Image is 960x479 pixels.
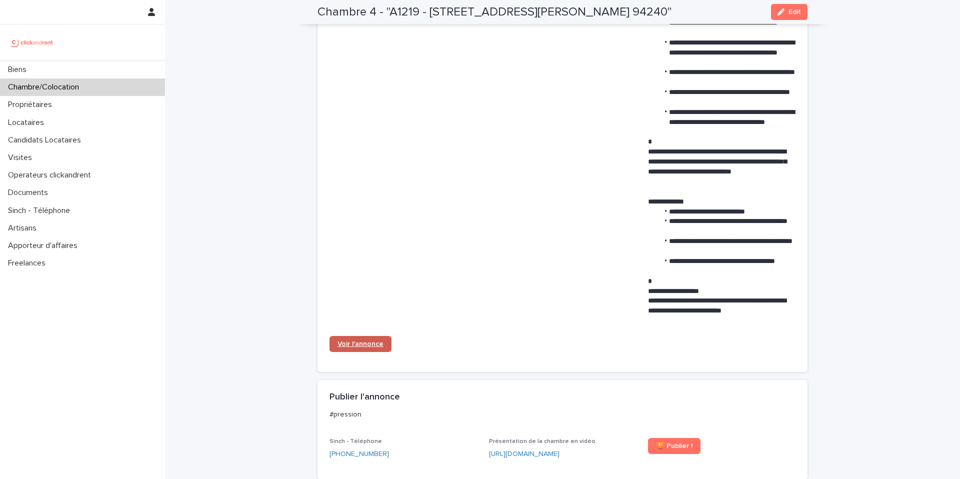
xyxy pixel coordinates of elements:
[788,8,801,15] span: Edit
[4,241,85,250] p: Apporteur d'affaires
[489,450,559,457] a: [URL][DOMAIN_NAME]
[4,65,34,74] p: Biens
[329,410,791,419] p: #pression
[771,4,807,20] button: Edit
[4,188,56,197] p: Documents
[4,153,40,162] p: Visites
[656,442,692,449] span: 🏆 Publier !
[8,32,56,52] img: UCB0brd3T0yccxBKYDjQ
[317,5,671,19] h2: Chambre 4 - "A1219 - [STREET_ADDRESS][PERSON_NAME] 94240"
[329,449,389,459] a: [PHONE_NUMBER]
[4,206,78,215] p: Sinch - Téléphone
[329,336,391,352] a: Voir l'annonce
[4,118,52,127] p: Locataires
[329,438,382,444] span: Sinch - Téléphone
[4,135,89,145] p: Candidats Locataires
[329,450,389,457] ringoverc2c-84e06f14122c: Call with Ringover
[648,438,700,454] a: 🏆 Publier !
[4,170,99,180] p: Operateurs clickandrent
[4,258,53,268] p: Freelances
[337,340,383,347] span: Voir l'annonce
[329,450,389,457] ringoverc2c-number-84e06f14122c: [PHONE_NUMBER]
[4,100,60,109] p: Propriétaires
[4,82,87,92] p: Chambre/Colocation
[4,223,44,233] p: Artisans
[489,438,595,444] span: Présentation de la chambre en vidéo
[329,392,400,403] h2: Publier l'annonce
